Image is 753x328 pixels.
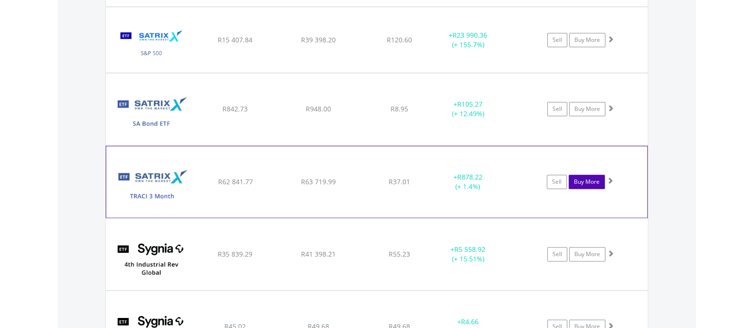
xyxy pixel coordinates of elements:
span: R39 398.20 [301,35,336,44]
div: + (+ 1.4%) [432,172,503,191]
span: R948.00 [306,104,331,113]
img: TFSA.STXGOV.png [110,85,192,142]
a: Sell [547,247,567,261]
span: R4.66 [461,317,479,326]
span: R62 841.77 [218,177,252,186]
img: TFSA.STXTRA.png [111,158,193,215]
a: Sell [547,175,567,189]
a: Buy More [569,247,605,261]
div: + (+ 15.51%) [432,245,504,264]
div: + (+ 12.49%) [432,99,504,119]
span: R8.95 [391,104,408,113]
span: R5 558.92 [454,245,485,254]
span: R35 839.29 [218,249,252,258]
a: Buy More [569,102,605,116]
a: Buy More [569,33,605,47]
span: R23 990.36 [452,30,487,40]
img: TFSA.STX500.png [110,19,192,70]
span: R55.23 [389,249,410,258]
div: + (+ 155.7%) [432,30,504,50]
img: TFSA.SYG4IR.png [110,230,192,288]
span: R120.60 [387,35,412,44]
a: Sell [547,102,567,116]
span: R37.01 [389,177,410,186]
a: Sell [547,33,567,47]
span: R105.27 [457,99,482,109]
span: R842.73 [222,104,248,113]
span: R878.22 [457,172,482,181]
span: R63 719.99 [301,177,336,186]
a: Buy More [569,175,605,189]
span: R15 407.84 [218,35,252,44]
span: R41 398.21 [301,249,336,258]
